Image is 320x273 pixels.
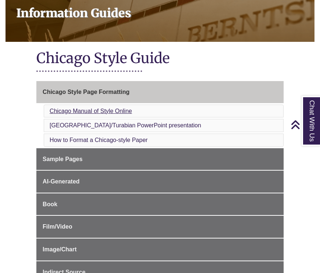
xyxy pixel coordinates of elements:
[36,171,284,193] a: AI-Generated
[43,178,79,185] span: AI-Generated
[43,223,72,230] span: Film/Video
[43,201,57,207] span: Book
[43,89,129,95] span: Chicago Style Page Formatting
[43,246,76,252] span: Image/Chart
[36,148,284,170] a: Sample Pages
[36,193,284,215] a: Book
[36,239,284,261] a: Image/Chart
[36,49,284,69] h1: Chicago Style Guide
[50,122,201,128] a: [GEOGRAPHIC_DATA]/Turabian PowerPoint presentation
[50,108,132,114] a: Chicago Manual of Style Online
[50,137,148,143] a: How to Format a Chicago-style Paper
[43,156,83,162] span: Sample Pages
[36,81,284,103] a: Chicago Style Page Formatting
[291,120,318,130] a: Back to Top
[36,216,284,238] a: Film/Video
